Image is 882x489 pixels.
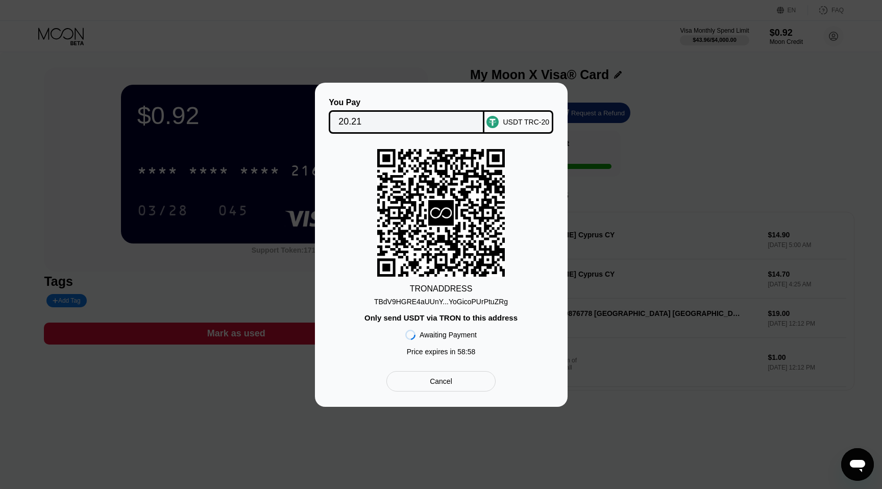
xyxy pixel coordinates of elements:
div: Cancel [386,371,495,392]
iframe: Кнопка запуска окна обмена сообщениями [841,448,874,481]
div: You Pay [329,98,484,107]
div: You PayUSDT TRC-20 [330,98,552,134]
div: USDT TRC-20 [503,118,549,126]
div: TBdV9HGRE4aUUnY...YoGicoPUrPtuZRg [374,298,508,306]
div: Price expires in [407,348,476,356]
span: 58 : 58 [457,348,475,356]
div: Awaiting Payment [420,331,477,339]
div: TRON ADDRESS [410,284,473,294]
div: Cancel [430,377,452,386]
div: TBdV9HGRE4aUUnY...YoGicoPUrPtuZRg [374,294,508,306]
div: Only send USDT via TRON to this address [364,313,518,322]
